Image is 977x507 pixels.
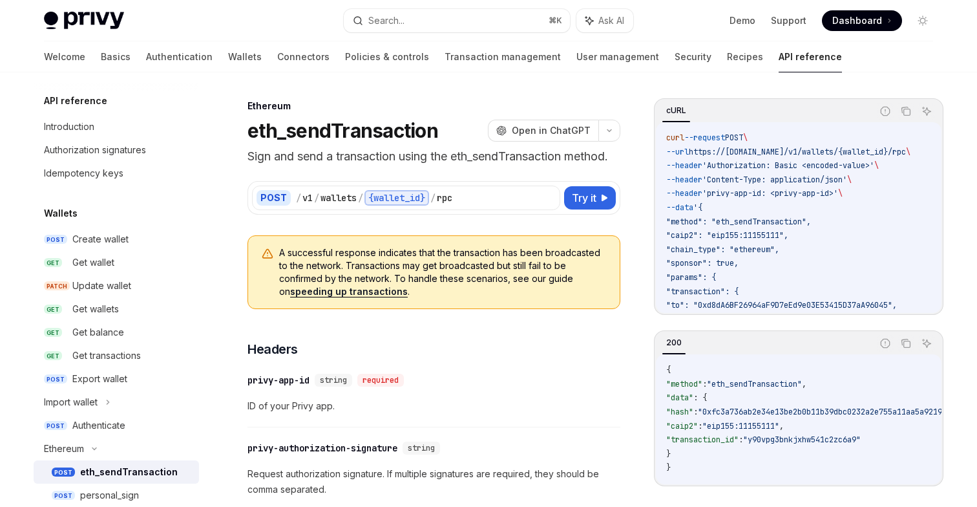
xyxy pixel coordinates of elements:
[247,119,438,142] h1: eth_sendTransaction
[296,191,301,204] div: /
[34,228,199,251] a: POSTCreate wallet
[80,464,178,480] div: eth_sendTransaction
[34,115,199,138] a: Introduction
[34,344,199,367] a: GETGet transactions
[279,246,607,298] span: A successful response indicates that the transaction has been broadcasted to the network. Transac...
[277,41,330,72] a: Connectors
[666,421,698,431] span: "caip2"
[247,147,620,166] p: Sign and send a transaction using the eth_sendTransaction method.
[707,379,802,389] span: "eth_sendTransaction"
[689,147,906,157] span: https://[DOMAIN_NAME]/v1/wallets/{wallet_id}/rpc
[822,10,902,31] a: Dashboard
[662,103,690,118] div: cURL
[666,244,779,255] span: "chain_type": "ethereum",
[572,190,596,206] span: Try it
[44,394,98,410] div: Import wallet
[802,379,806,389] span: ,
[666,286,739,297] span: "transaction": {
[666,188,702,199] span: --header
[666,133,684,143] span: curl
[702,188,838,199] span: 'privy-app-id: <privy-app-id>'
[730,14,755,27] a: Demo
[666,449,671,459] span: }
[261,248,274,261] svg: Warning
[247,398,620,414] span: ID of your Privy app.
[666,147,689,157] span: --url
[320,375,347,385] span: string
[838,188,843,199] span: \
[44,441,84,457] div: Ethereum
[72,255,114,270] div: Get wallet
[598,14,624,27] span: Ask AI
[44,374,67,384] span: POST
[368,13,404,28] div: Search...
[364,190,429,206] div: {wallet_id}
[345,41,429,72] a: Policies & controls
[702,175,847,185] span: 'Content-Type: application/json'
[72,232,129,247] div: Create wallet
[666,258,739,268] span: "sponsor": true,
[34,460,199,484] a: POSTeth_sendTransaction
[247,442,397,455] div: privy-authorization-signature
[44,305,62,314] span: GET
[918,103,935,120] button: Ask AI
[228,41,262,72] a: Wallets
[743,133,748,143] span: \
[101,41,131,72] a: Basics
[34,321,199,344] a: GETGet balance
[72,418,125,433] div: Authenticate
[771,14,806,27] a: Support
[666,217,811,227] span: "method": "eth_sendTransaction",
[44,206,78,221] h5: Wallets
[666,379,702,389] span: "method"
[314,191,319,204] div: /
[912,10,933,31] button: Toggle dark mode
[779,41,842,72] a: API reference
[874,160,879,171] span: \
[666,365,671,375] span: {
[847,175,852,185] span: \
[666,300,897,310] span: "to": "0xd8dA6BF26964aF9D7eEd9e03E53415D37aA96045",
[44,12,124,30] img: light logo
[576,9,633,32] button: Ask AI
[666,407,693,417] span: "hash"
[675,41,711,72] a: Security
[684,133,725,143] span: --request
[72,301,119,317] div: Get wallets
[34,274,199,297] a: PATCHUpdate wallet
[408,443,435,453] span: string
[666,272,716,283] span: "params": {
[302,191,313,204] div: v1
[344,9,570,32] button: Search...⌘K
[247,340,298,358] span: Headers
[72,325,124,340] div: Get balance
[549,16,562,26] span: ⌘ K
[146,41,213,72] a: Authentication
[34,162,199,185] a: Idempotency keys
[666,202,693,213] span: --data
[430,191,436,204] div: /
[666,175,702,185] span: --header
[898,335,914,352] button: Copy the contents from the code block
[34,138,199,162] a: Authorization signatures
[257,190,291,206] div: POST
[34,484,199,507] a: POSTpersonal_sign
[44,281,70,291] span: PATCH
[34,367,199,391] a: POSTExport wallet
[693,407,698,417] span: :
[34,251,199,274] a: GETGet wallet
[739,435,743,445] span: :
[44,328,62,338] span: GET
[832,14,882,27] span: Dashboard
[918,335,935,352] button: Ask AI
[693,202,702,213] span: '{
[357,374,404,387] div: required
[72,278,131,294] div: Update wallet
[34,297,199,321] a: GETGet wallets
[702,379,707,389] span: :
[44,258,62,268] span: GET
[80,488,139,503] div: personal_sign
[247,374,310,387] div: privy-app-id
[44,421,67,431] span: POST
[72,348,141,363] div: Get transactions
